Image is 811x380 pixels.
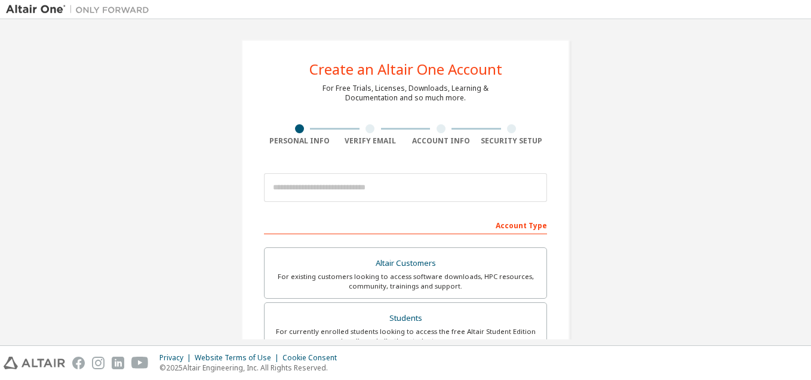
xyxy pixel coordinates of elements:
[72,357,85,369] img: facebook.svg
[322,84,489,103] div: For Free Trials, Licenses, Downloads, Learning & Documentation and so much more.
[195,353,282,363] div: Website Terms of Use
[264,136,335,146] div: Personal Info
[131,357,149,369] img: youtube.svg
[272,310,539,327] div: Students
[159,353,195,363] div: Privacy
[159,363,344,373] p: © 2025 Altair Engineering, Inc. All Rights Reserved.
[272,272,539,291] div: For existing customers looking to access software downloads, HPC resources, community, trainings ...
[4,357,65,369] img: altair_logo.svg
[272,327,539,346] div: For currently enrolled students looking to access the free Altair Student Edition bundle and all ...
[264,215,547,234] div: Account Type
[405,136,477,146] div: Account Info
[112,357,124,369] img: linkedin.svg
[92,357,105,369] img: instagram.svg
[309,62,502,76] div: Create an Altair One Account
[272,255,539,272] div: Altair Customers
[282,353,344,363] div: Cookie Consent
[477,136,548,146] div: Security Setup
[6,4,155,16] img: Altair One
[335,136,406,146] div: Verify Email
